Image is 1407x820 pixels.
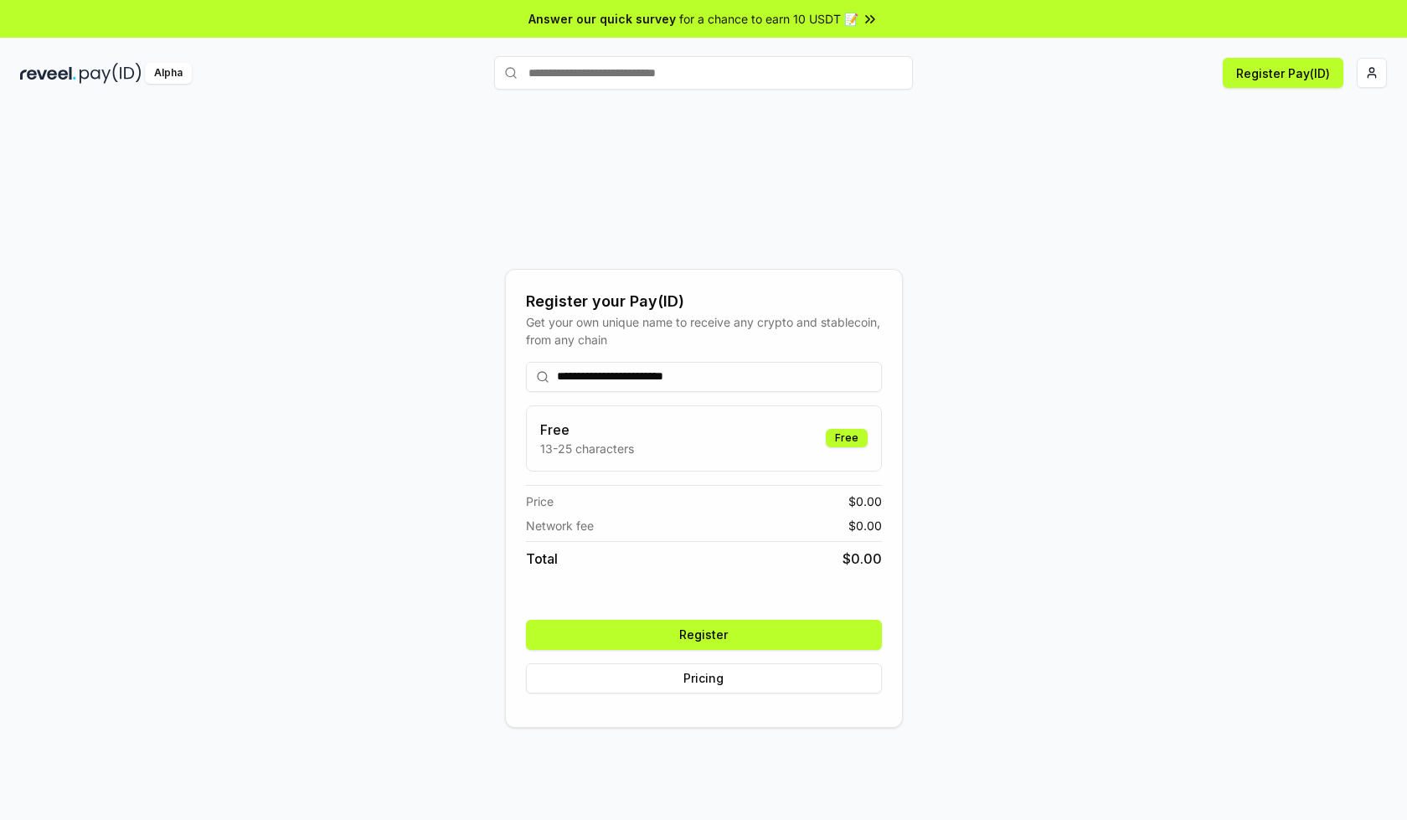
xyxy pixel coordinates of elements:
span: $ 0.00 [843,549,882,569]
span: $ 0.00 [848,517,882,534]
button: Register [526,620,882,650]
span: Answer our quick survey [528,10,676,28]
div: Alpha [145,63,192,84]
span: Total [526,549,558,569]
h3: Free [540,420,634,440]
button: Register Pay(ID) [1223,58,1343,88]
span: Price [526,493,554,510]
div: Register your Pay(ID) [526,290,882,313]
div: Get your own unique name to receive any crypto and stablecoin, from any chain [526,313,882,348]
div: Free [826,429,868,447]
span: Network fee [526,517,594,534]
img: reveel_dark [20,63,76,84]
span: $ 0.00 [848,493,882,510]
button: Pricing [526,663,882,694]
p: 13-25 characters [540,440,634,457]
img: pay_id [80,63,142,84]
span: for a chance to earn 10 USDT 📝 [679,10,858,28]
